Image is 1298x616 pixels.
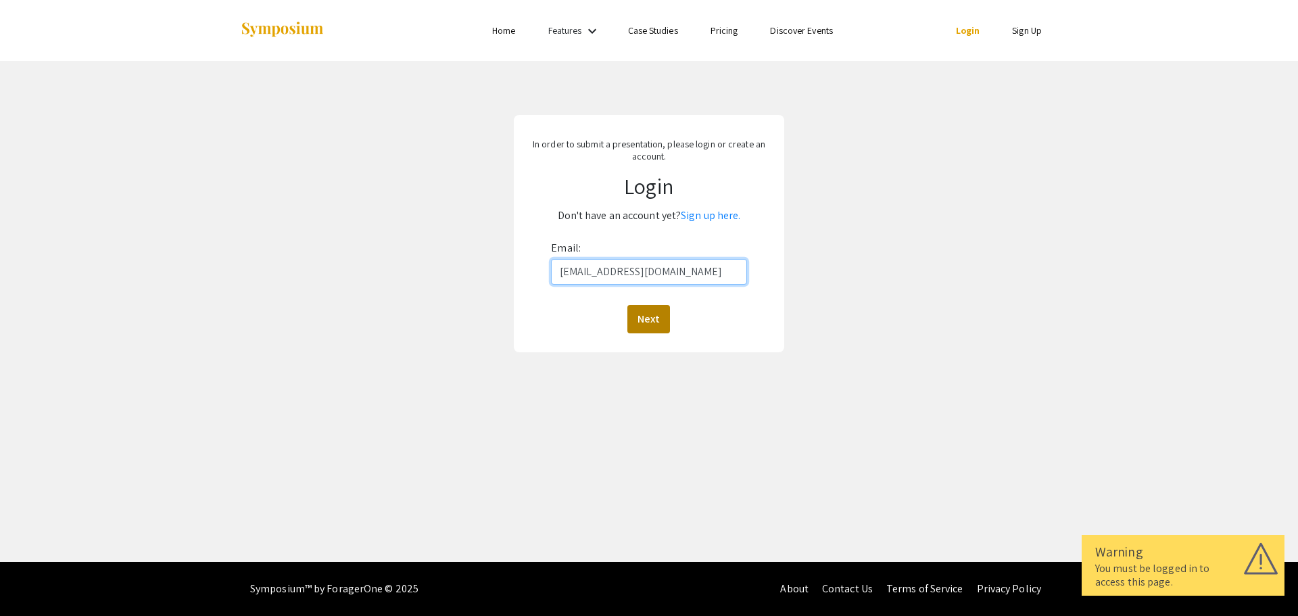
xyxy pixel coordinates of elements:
[584,23,600,39] mat-icon: Expand Features list
[527,138,771,162] p: In order to submit a presentation, please login or create an account.
[1095,542,1271,562] div: Warning
[551,237,581,259] label: Email:
[822,582,873,596] a: Contact Us
[770,24,833,37] a: Discover Events
[886,582,963,596] a: Terms of Service
[10,555,57,606] iframe: Chat
[1095,562,1271,589] div: You must be logged in to access this page.
[956,24,980,37] a: Login
[780,582,809,596] a: About
[977,582,1041,596] a: Privacy Policy
[627,305,670,333] button: Next
[548,24,582,37] a: Features
[711,24,738,37] a: Pricing
[1012,24,1042,37] a: Sign Up
[240,21,324,39] img: Symposium by ForagerOne
[681,208,740,222] a: Sign up here.
[628,24,678,37] a: Case Studies
[492,24,515,37] a: Home
[527,205,771,227] p: Don't have an account yet?
[527,173,771,199] h1: Login
[250,562,418,616] div: Symposium™ by ForagerOne © 2025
